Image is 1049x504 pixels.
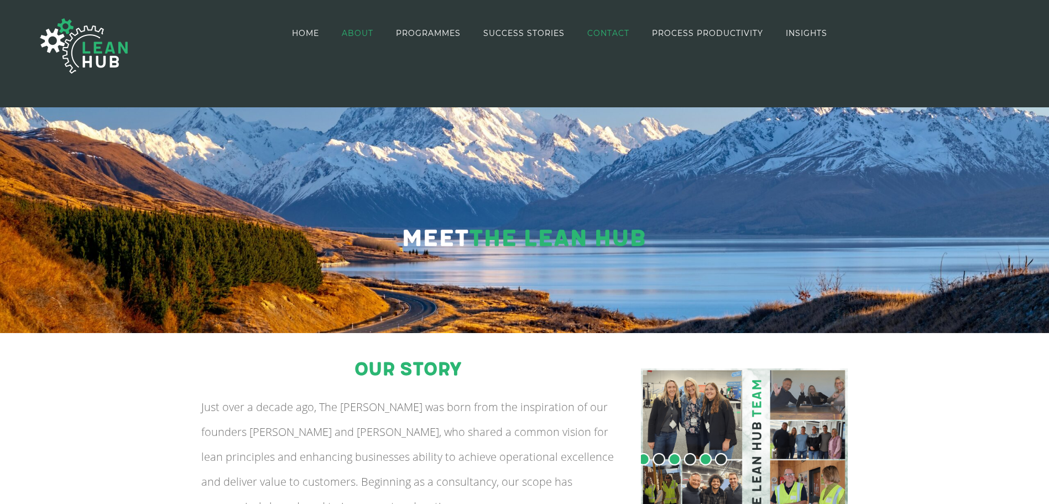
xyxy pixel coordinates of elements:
[786,29,827,37] span: INSIGHTS
[396,29,461,37] span: PROGRAMMES
[483,29,565,37] span: SUCCESS STORIES
[786,1,827,65] a: INSIGHTS
[401,225,469,253] span: Meet
[342,1,373,65] a: ABOUT
[652,1,763,65] a: PROCESS PRODUCTIVITY
[354,358,461,381] span: our story
[396,1,461,65] a: PROGRAMMES
[587,1,629,65] a: CONTACT
[342,29,373,37] span: ABOUT
[483,1,565,65] a: SUCCESS STORIES
[292,29,319,37] span: HOME
[29,7,139,85] img: The Lean Hub | Optimising productivity with Lean Logo
[292,1,319,65] a: HOME
[292,1,827,65] nav: Main Menu
[587,29,629,37] span: CONTACT
[652,29,763,37] span: PROCESS PRODUCTIVITY
[469,225,645,253] span: The Lean Hub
